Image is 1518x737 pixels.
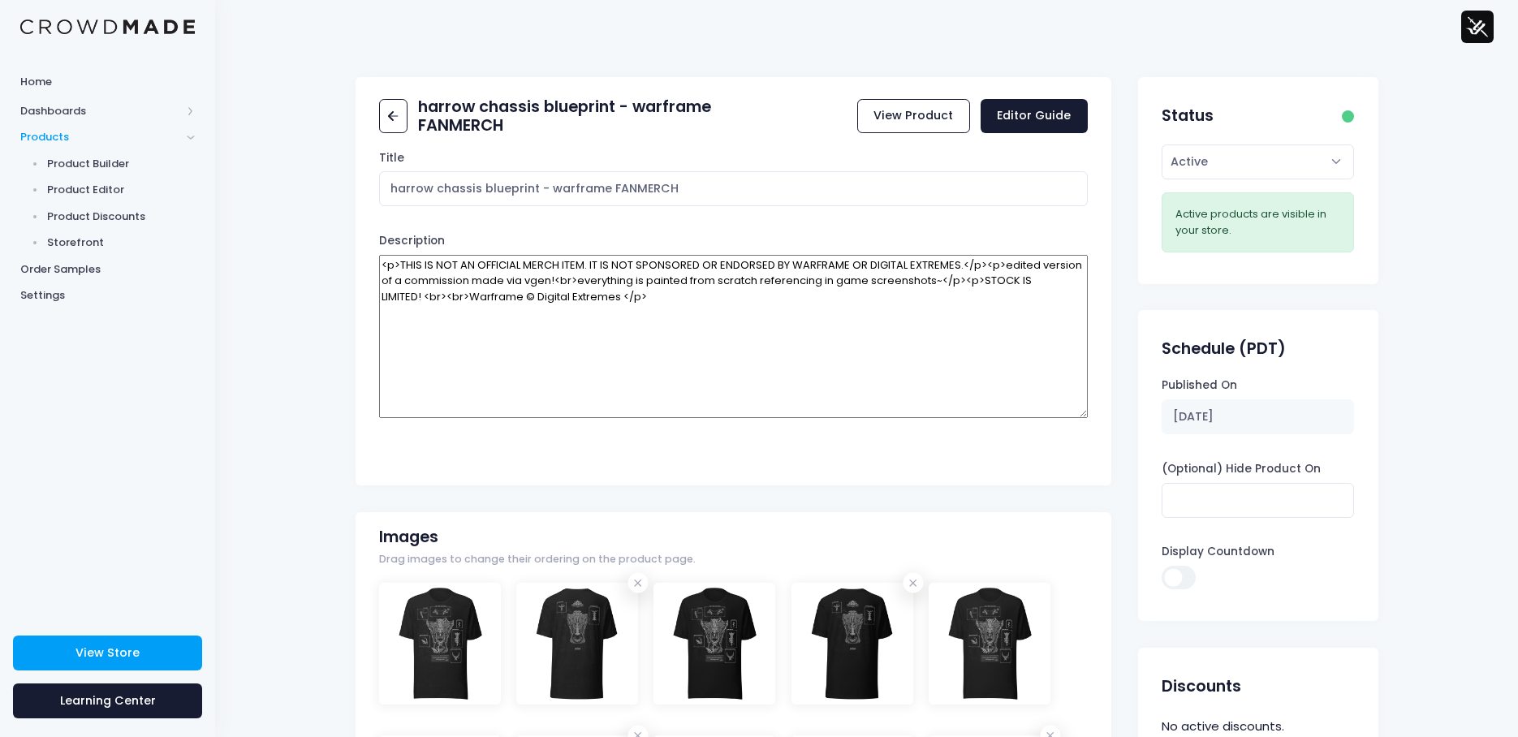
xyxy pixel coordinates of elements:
[20,74,195,90] span: Home
[1162,377,1237,394] label: Published On
[1162,106,1214,125] h2: Status
[1175,206,1340,238] div: Active products are visible in your store.
[418,97,733,136] h2: harrow chassis blueprint - warframe FANMERCH
[379,233,445,249] label: Description
[20,287,195,304] span: Settings
[1461,11,1494,43] img: User
[1162,339,1286,358] h2: Schedule (PDT)
[981,99,1088,134] a: Editor Guide
[20,103,181,119] span: Dashboards
[75,644,140,661] span: View Store
[1162,461,1321,477] label: (Optional) Hide Product On
[13,636,202,670] a: View Store
[13,683,202,718] a: Learning Center
[1162,544,1274,560] label: Display Countdown
[379,255,1088,418] textarea: <p>THIS IS NOT AN OFFICIAL MERCH ITEM. IT IS NOT SPONSORED OR ENDORSED BY WARFRAME OR DIGITAL EXT...
[379,150,404,166] label: Title
[20,261,195,278] span: Order Samples
[47,156,196,172] span: Product Builder
[47,182,196,198] span: Product Editor
[20,19,195,35] img: Logo
[379,528,438,546] h2: Images
[379,552,696,567] span: Drag images to change their ordering on the product page.
[628,573,649,593] span: Remove image
[1162,677,1241,696] h2: Discounts
[47,235,196,251] span: Storefront
[857,99,970,134] a: View Product
[903,573,923,593] span: Remove image
[20,129,181,145] span: Products
[47,209,196,225] span: Product Discounts
[60,692,156,709] span: Learning Center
